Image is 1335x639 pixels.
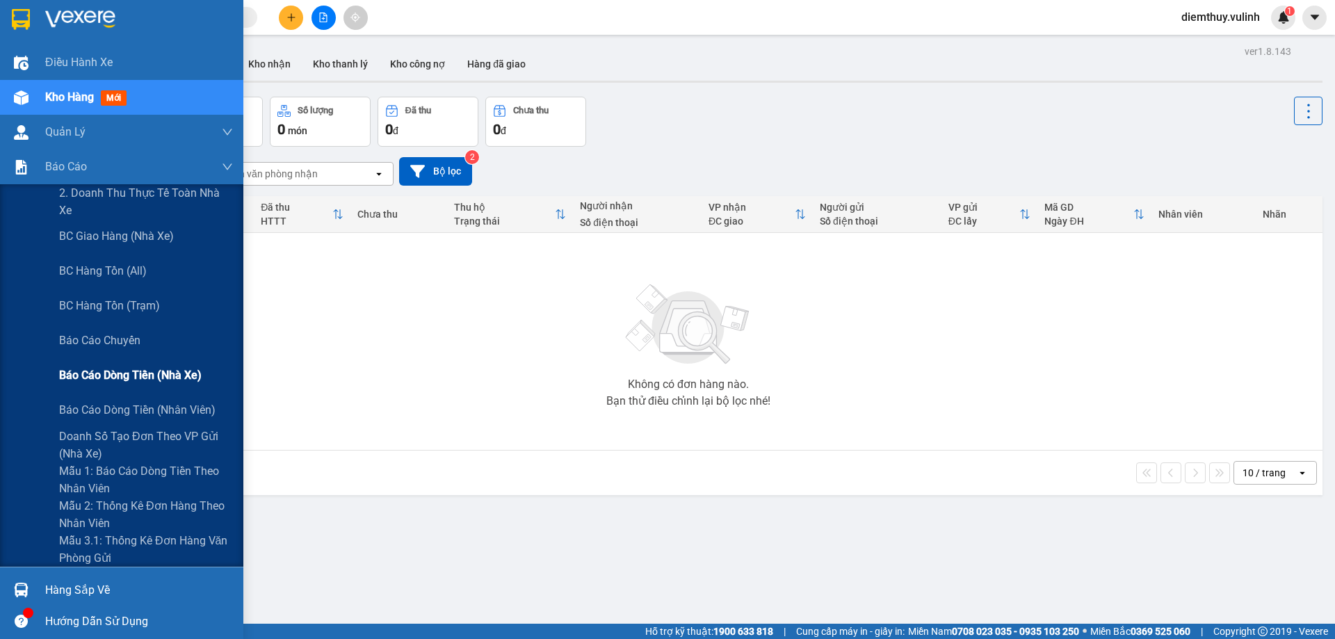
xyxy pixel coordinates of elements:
[357,209,440,220] div: Chưa thu
[796,624,905,639] span: Cung cấp máy in - giấy in:
[254,196,350,233] th: Toggle SortBy
[447,196,573,233] th: Toggle SortBy
[393,125,398,136] span: đ
[14,583,29,597] img: warehouse-icon
[820,216,934,227] div: Số điện thoại
[59,462,233,497] span: Mẫu 1: Báo cáo dòng tiền theo nhân viên
[1083,629,1087,634] span: ⚪️
[1258,626,1268,636] span: copyright
[14,56,29,70] img: warehouse-icon
[59,497,233,532] span: Mẫu 2: Thống kê đơn hàng theo nhân viên
[311,6,336,30] button: file-add
[378,97,478,147] button: Đã thu0đ
[302,47,379,81] button: Kho thanh lý
[59,297,160,314] span: BC hàng tồn (trạm)
[59,262,147,280] span: BC hàng tồn (all)
[628,379,749,390] div: Không có đơn hàng nào.
[606,396,770,407] div: Bạn thử điều chỉnh lại bộ lọc nhé!
[14,90,29,105] img: warehouse-icon
[709,202,795,213] div: VP nhận
[373,168,385,179] svg: open
[222,127,233,138] span: down
[222,161,233,172] span: down
[277,121,285,138] span: 0
[948,202,1020,213] div: VP gửi
[580,217,695,228] div: Số điện thoại
[59,428,233,462] span: Doanh số tạo đơn theo VP gửi (nhà xe)
[286,13,296,22] span: plus
[1131,626,1190,637] strong: 0369 525 060
[1037,196,1151,233] th: Toggle SortBy
[713,626,773,637] strong: 1900 633 818
[101,90,127,106] span: mới
[619,276,758,373] img: svg+xml;base64,PHN2ZyBjbGFzcz0ibGlzdC1wbHVnX19zdmciIHhtbG5zPSJodHRwOi8vd3d3LnczLm9yZy8yMDAwL3N2Zy...
[1158,209,1248,220] div: Nhân viên
[1243,466,1286,480] div: 10 / trang
[45,158,87,175] span: Báo cáo
[288,125,307,136] span: món
[493,121,501,138] span: 0
[1044,216,1133,227] div: Ngày ĐH
[709,216,795,227] div: ĐC giao
[350,13,360,22] span: aim
[343,6,368,30] button: aim
[941,196,1038,233] th: Toggle SortBy
[1287,6,1292,16] span: 1
[784,624,786,639] span: |
[501,125,506,136] span: đ
[1263,209,1316,220] div: Nhãn
[952,626,1079,637] strong: 0708 023 035 - 0935 103 250
[1277,11,1290,24] img: icon-new-feature
[59,332,140,349] span: Báo cáo chuyến
[12,9,30,30] img: logo-vxr
[45,123,86,140] span: Quản Lý
[456,47,537,81] button: Hàng đã giao
[1297,467,1308,478] svg: open
[59,184,233,219] span: 2. Doanh thu thực tế toàn nhà xe
[580,200,695,211] div: Người nhận
[702,196,813,233] th: Toggle SortBy
[1309,11,1321,24] span: caret-down
[908,624,1079,639] span: Miền Nam
[59,366,202,384] span: Báo cáo dòng tiền (nhà xe)
[14,125,29,140] img: warehouse-icon
[45,611,233,632] div: Hướng dẫn sử dụng
[14,160,29,175] img: solution-icon
[1170,8,1271,26] span: diemthuy.vulinh
[1245,44,1291,59] div: ver 1.8.143
[45,580,233,601] div: Hàng sắp về
[59,227,174,245] span: BC giao hàng (nhà xe)
[222,167,318,181] div: Chọn văn phòng nhận
[45,54,113,71] span: Điều hành xe
[405,106,431,115] div: Đã thu
[820,202,934,213] div: Người gửi
[385,121,393,138] span: 0
[645,624,773,639] span: Hỗ trợ kỹ thuật:
[948,216,1020,227] div: ĐC lấy
[15,615,28,628] span: question-circle
[298,106,333,115] div: Số lượng
[454,202,555,213] div: Thu hộ
[513,106,549,115] div: Chưa thu
[1090,624,1190,639] span: Miền Bắc
[1285,6,1295,16] sup: 1
[261,216,332,227] div: HTTT
[379,47,456,81] button: Kho công nợ
[261,202,332,213] div: Đã thu
[485,97,586,147] button: Chưa thu0đ
[454,216,555,227] div: Trạng thái
[1302,6,1327,30] button: caret-down
[1044,202,1133,213] div: Mã GD
[399,157,472,186] button: Bộ lọc
[465,150,479,164] sup: 2
[59,401,216,419] span: Báo cáo dòng tiền (nhân viên)
[270,97,371,147] button: Số lượng0món
[279,6,303,30] button: plus
[1201,624,1203,639] span: |
[59,532,233,567] span: Mẫu 3.1: Thống kê đơn hàng văn phòng gửi
[45,90,94,104] span: Kho hàng
[237,47,302,81] button: Kho nhận
[318,13,328,22] span: file-add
